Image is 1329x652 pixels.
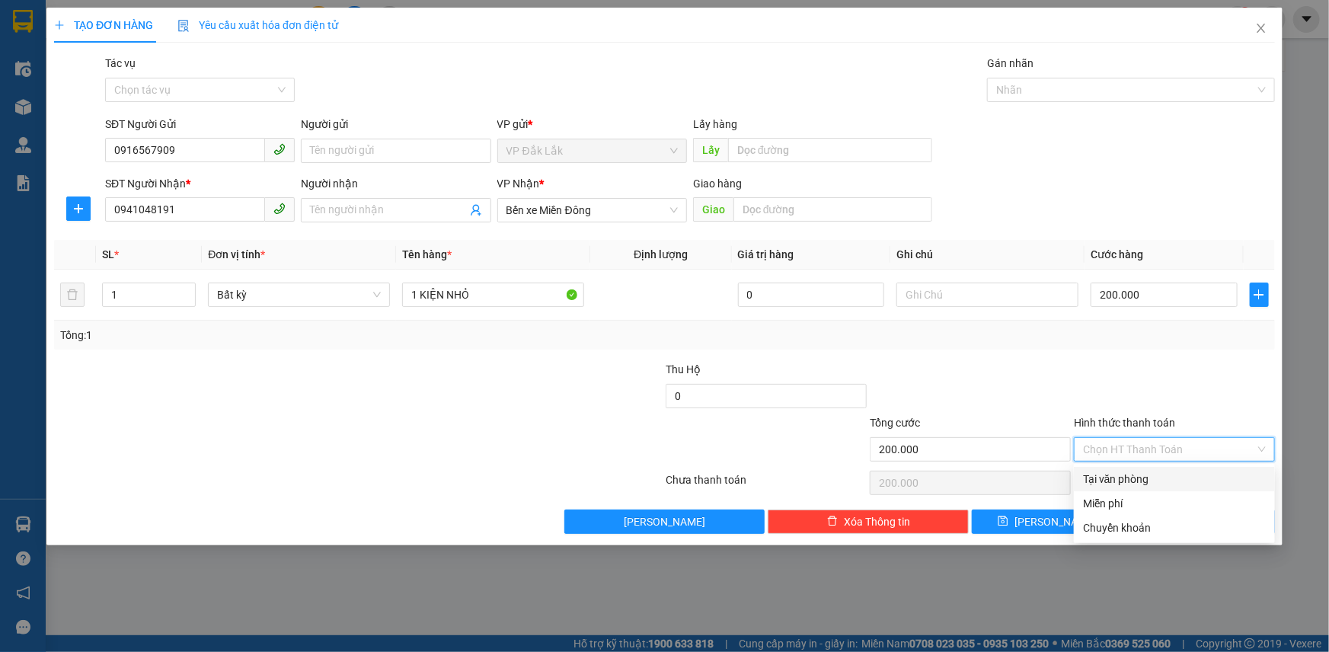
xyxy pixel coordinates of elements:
[665,471,869,498] div: Chưa thanh toán
[666,363,701,376] span: Thu Hộ
[105,175,295,192] div: SĐT Người Nhận
[66,197,91,221] button: plus
[1091,248,1143,260] span: Cước hàng
[177,19,338,31] span: Yêu cầu xuất hóa đơn điện tử
[1251,289,1268,301] span: plus
[506,199,678,222] span: Bến xe Miền Đông
[105,57,136,69] label: Tác vụ
[896,283,1078,307] input: Ghi Chú
[693,177,742,190] span: Giao hàng
[693,118,737,130] span: Lấy hàng
[728,138,932,162] input: Dọc đường
[1014,513,1096,530] span: [PERSON_NAME]
[497,177,540,190] span: VP Nhận
[870,417,920,429] span: Tổng cước
[470,204,482,216] span: user-add
[1083,471,1266,487] div: Tại văn phòng
[54,19,153,31] span: TẠO ĐƠN HÀNG
[105,116,295,133] div: SĐT Người Gửi
[402,248,452,260] span: Tên hàng
[301,116,490,133] div: Người gửi
[827,516,838,528] span: delete
[273,143,286,155] span: phone
[634,248,688,260] span: Định lượng
[60,327,513,344] div: Tổng: 1
[768,510,969,534] button: deleteXóa Thông tin
[998,516,1008,528] span: save
[624,513,705,530] span: [PERSON_NAME]
[972,510,1122,534] button: save[PERSON_NAME]
[738,283,885,307] input: 0
[60,283,85,307] button: delete
[273,203,286,215] span: phone
[1083,495,1266,512] div: Miễn phí
[506,139,678,162] span: VP Đắk Lắk
[67,203,90,215] span: plus
[54,20,65,30] span: plus
[1083,519,1266,536] div: Chuyển khoản
[102,248,114,260] span: SL
[564,510,765,534] button: [PERSON_NAME]
[844,513,910,530] span: Xóa Thông tin
[497,116,687,133] div: VP gửi
[987,57,1033,69] label: Gán nhãn
[217,283,381,306] span: Bất kỳ
[177,20,190,32] img: icon
[738,248,794,260] span: Giá trị hàng
[402,283,584,307] input: VD: Bàn, Ghế
[890,240,1085,270] th: Ghi chú
[1255,22,1267,34] span: close
[693,138,728,162] span: Lấy
[1250,283,1269,307] button: plus
[733,197,932,222] input: Dọc đường
[208,248,265,260] span: Đơn vị tính
[693,197,733,222] span: Giao
[1240,8,1283,50] button: Close
[301,175,490,192] div: Người nhận
[1074,417,1175,429] label: Hình thức thanh toán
